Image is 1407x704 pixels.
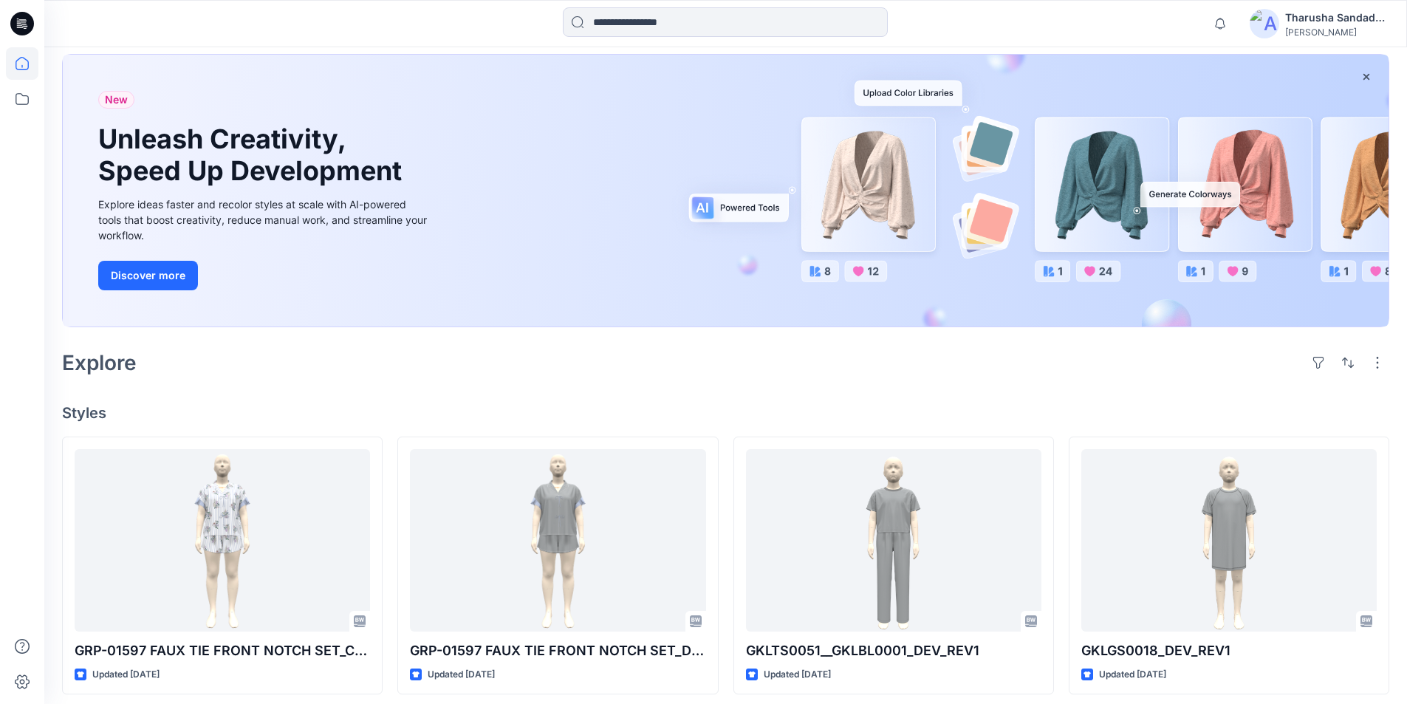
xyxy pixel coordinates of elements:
[62,404,1389,422] h4: Styles
[1081,640,1377,661] p: GKLGS0018_DEV_REV1
[1285,9,1389,27] div: Tharusha Sandadeepa
[746,449,1041,632] a: GKLTS0051__GKLBL0001_DEV_REV1
[92,667,160,683] p: Updated [DATE]
[1250,9,1279,38] img: avatar
[746,640,1041,661] p: GKLTS0051__GKLBL0001_DEV_REV1
[428,667,495,683] p: Updated [DATE]
[98,261,198,290] button: Discover more
[1285,27,1389,38] div: [PERSON_NAME]
[1081,449,1377,632] a: GKLGS0018_DEV_REV1
[410,449,705,632] a: GRP-01597 FAUX TIE FRONT NOTCH SET_DEV_REV5
[75,449,370,632] a: GRP-01597 FAUX TIE FRONT NOTCH SET_COLORWAY_REV5
[62,351,137,375] h2: Explore
[98,123,408,187] h1: Unleash Creativity, Speed Up Development
[75,640,370,661] p: GRP-01597 FAUX TIE FRONT NOTCH SET_COLORWAY_REV5
[410,640,705,661] p: GRP-01597 FAUX TIE FRONT NOTCH SET_DEV_REV5
[105,91,128,109] span: New
[98,196,431,243] div: Explore ideas faster and recolor styles at scale with AI-powered tools that boost creativity, red...
[764,667,831,683] p: Updated [DATE]
[1099,667,1166,683] p: Updated [DATE]
[98,261,431,290] a: Discover more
